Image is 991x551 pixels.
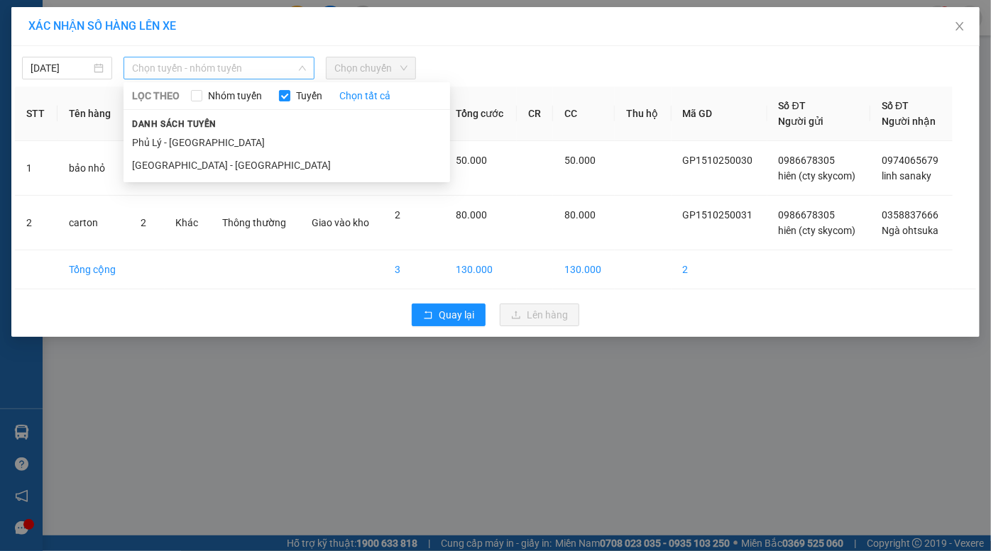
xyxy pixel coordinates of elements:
[882,100,909,111] span: Số ĐT
[553,87,615,141] th: CC
[312,217,369,228] span: Giao vào kho
[779,155,836,166] span: 0986678305
[58,250,129,289] td: Tổng cộng
[779,225,856,236] span: hiên (cty skycom)
[58,141,129,196] td: bảo nhỏ
[517,87,554,141] th: CR
[500,304,579,326] button: uploadLên hàng
[124,154,450,177] li: [GEOGRAPHIC_DATA] - [GEOGRAPHIC_DATA]
[882,209,938,221] span: 0358837666
[672,87,767,141] th: Mã GD
[882,225,938,236] span: Ngà ohtsuka
[298,64,307,72] span: down
[58,87,129,141] th: Tên hàng
[882,155,938,166] span: 0974065679
[444,250,517,289] td: 130.000
[779,100,806,111] span: Số ĐT
[564,155,596,166] span: 50.000
[58,196,129,250] td: carton
[779,116,824,127] span: Người gửi
[615,87,671,141] th: Thu hộ
[779,209,836,221] span: 0986678305
[779,170,856,182] span: hiên (cty skycom)
[672,250,767,289] td: 2
[456,209,487,221] span: 80.000
[290,88,328,104] span: Tuyến
[132,57,307,79] span: Chọn tuyến - nhóm tuyến
[28,19,176,33] span: XÁC NHẬN SỐ HÀNG LÊN XE
[553,250,615,289] td: 130.000
[456,155,487,166] span: 50.000
[141,217,146,228] span: 2
[339,88,390,104] a: Chọn tất cả
[882,116,936,127] span: Người nhận
[132,88,180,104] span: LỌC THEO
[383,250,444,289] td: 3
[212,196,301,250] td: Thông thường
[15,87,58,141] th: STT
[954,21,965,32] span: close
[683,209,753,221] span: GP1510250031
[412,304,486,326] button: rollbackQuay lại
[444,87,517,141] th: Tổng cước
[124,118,225,130] span: Danh sách tuyến
[395,209,400,221] span: 2
[683,155,753,166] span: GP1510250030
[334,57,407,79] span: Chọn chuyến
[423,310,433,321] span: rollback
[439,307,474,323] span: Quay lại
[124,131,450,154] li: Phủ Lý - [GEOGRAPHIC_DATA]
[31,60,91,76] input: 15/10/2025
[202,88,268,104] span: Nhóm tuyến
[882,170,931,182] span: linh sanaky
[940,7,980,47] button: Close
[15,196,58,250] td: 2
[15,141,58,196] td: 1
[564,209,596,221] span: 80.000
[165,196,212,250] td: Khác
